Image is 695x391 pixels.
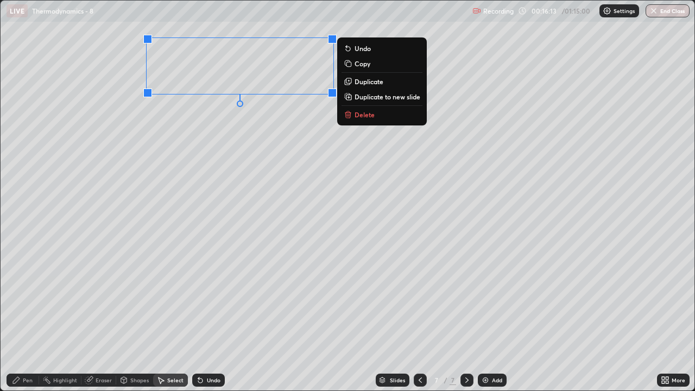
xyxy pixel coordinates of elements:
[355,110,375,119] p: Delete
[342,42,422,55] button: Undo
[207,377,220,383] div: Undo
[472,7,481,15] img: recording.375f2c34.svg
[32,7,93,15] p: Thermodynamics - 8
[342,90,422,103] button: Duplicate to new slide
[603,7,611,15] img: class-settings-icons
[23,377,33,383] div: Pen
[342,75,422,88] button: Duplicate
[130,377,149,383] div: Shapes
[481,376,490,384] img: add-slide-button
[450,375,456,385] div: 7
[53,377,77,383] div: Highlight
[614,8,635,14] p: Settings
[444,377,447,383] div: /
[355,59,370,68] p: Copy
[649,7,658,15] img: end-class-cross
[96,377,112,383] div: Eraser
[431,377,442,383] div: 7
[390,377,405,383] div: Slides
[342,108,422,121] button: Delete
[492,377,502,383] div: Add
[10,7,24,15] p: LIVE
[355,44,371,53] p: Undo
[672,377,685,383] div: More
[355,92,420,101] p: Duplicate to new slide
[646,4,690,17] button: End Class
[483,7,514,15] p: Recording
[355,77,383,86] p: Duplicate
[167,377,184,383] div: Select
[342,57,422,70] button: Copy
